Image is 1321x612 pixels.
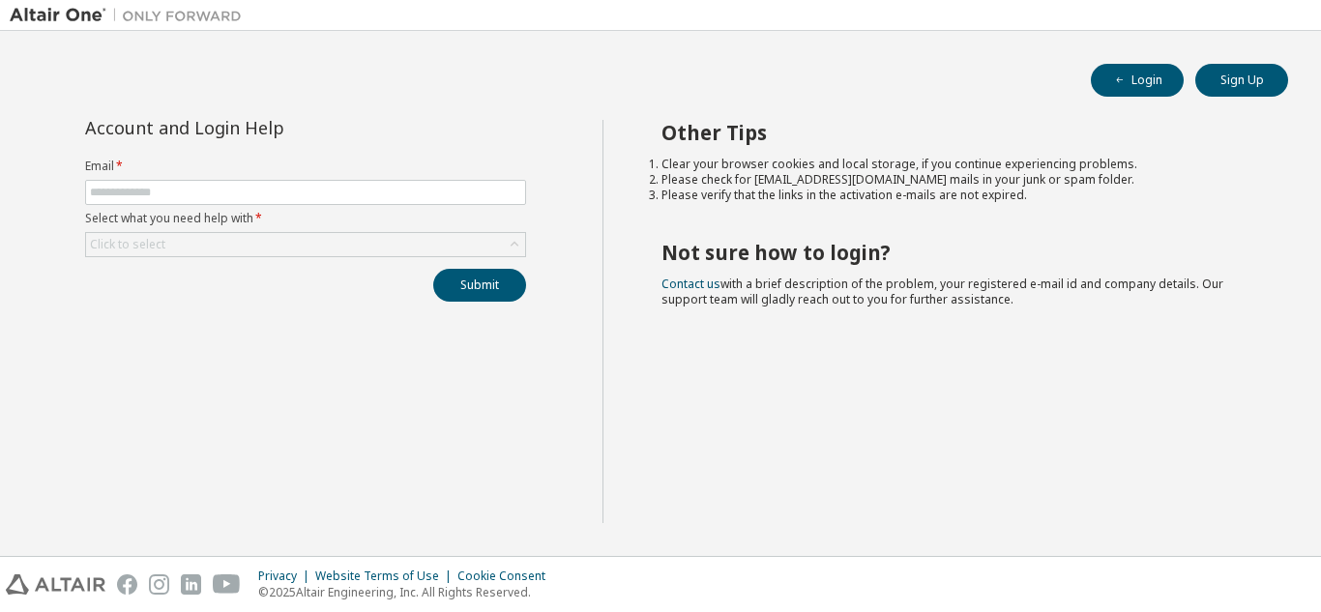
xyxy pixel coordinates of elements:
[1091,64,1184,97] button: Login
[258,568,315,584] div: Privacy
[86,233,525,256] div: Click to select
[258,584,557,600] p: © 2025 Altair Engineering, Inc. All Rights Reserved.
[85,159,526,174] label: Email
[213,574,241,595] img: youtube.svg
[10,6,251,25] img: Altair One
[90,237,165,252] div: Click to select
[661,240,1254,265] h2: Not sure how to login?
[181,574,201,595] img: linkedin.svg
[661,172,1254,188] li: Please check for [EMAIL_ADDRESS][DOMAIN_NAME] mails in your junk or spam folder.
[661,188,1254,203] li: Please verify that the links in the activation e-mails are not expired.
[149,574,169,595] img: instagram.svg
[85,120,438,135] div: Account and Login Help
[661,120,1254,145] h2: Other Tips
[661,157,1254,172] li: Clear your browser cookies and local storage, if you continue experiencing problems.
[315,568,457,584] div: Website Terms of Use
[117,574,137,595] img: facebook.svg
[85,211,526,226] label: Select what you need help with
[661,276,720,292] a: Contact us
[1195,64,1288,97] button: Sign Up
[457,568,557,584] div: Cookie Consent
[433,269,526,302] button: Submit
[661,276,1223,307] span: with a brief description of the problem, your registered e-mail id and company details. Our suppo...
[6,574,105,595] img: altair_logo.svg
